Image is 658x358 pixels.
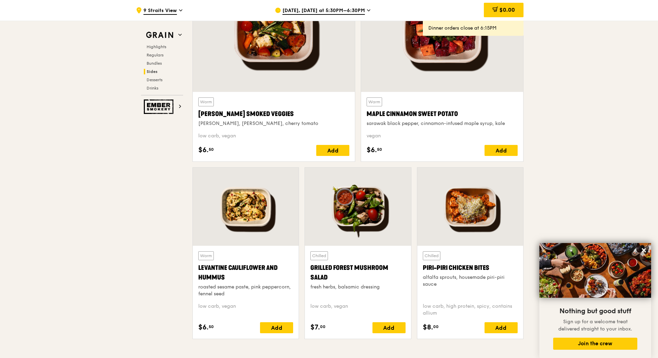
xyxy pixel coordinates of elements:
[260,322,293,333] div: Add
[367,145,377,155] span: $6.
[367,109,518,119] div: Maple Cinnamon Sweet Potato
[310,263,405,282] div: Grilled Forest Mushroom Salad
[209,324,214,329] span: 50
[423,251,440,260] div: Chilled
[143,7,177,15] span: 9 Straits View
[558,319,632,332] span: Sign up for a welcome treat delivered straight to your inbox.
[372,322,406,333] div: Add
[367,120,518,127] div: sarawak black pepper, cinnamon-infused maple syrup, kale
[198,322,209,333] span: $6.
[638,245,649,256] button: Close
[198,97,214,106] div: Warm
[367,133,518,139] div: vegan
[559,307,631,315] span: Nothing but good stuff
[499,7,515,13] span: $0.00
[147,69,158,74] span: Sides
[147,44,166,49] span: Highlights
[198,109,349,119] div: [PERSON_NAME] Smoked Veggies
[198,145,209,155] span: $6.
[539,243,651,298] img: DSC07876-Edit02-Large.jpeg
[198,120,349,127] div: [PERSON_NAME], [PERSON_NAME], cherry tomato
[144,99,176,114] img: Ember Smokery web logo
[282,7,365,15] span: [DATE], [DATE] at 5:30PM–6:30PM
[423,303,518,317] div: low carb, high protein, spicy, contains allium
[310,251,328,260] div: Chilled
[485,322,518,333] div: Add
[377,147,382,152] span: 50
[316,145,349,156] div: Add
[198,303,293,317] div: low carb, vegan
[423,274,518,288] div: alfalfa sprouts, housemade piri-piri sauce
[147,53,163,57] span: Regulars
[198,284,293,297] div: roasted sesame paste, pink peppercorn, fennel seed
[423,263,518,273] div: Piri-piri Chicken Bites
[310,303,405,317] div: low carb, vegan
[144,29,176,41] img: Grain web logo
[147,61,162,66] span: Bundles
[310,322,320,333] span: $7.
[423,322,433,333] span: $8.
[433,324,439,329] span: 00
[367,97,382,106] div: Warm
[209,147,214,152] span: 50
[198,263,293,282] div: Levantine Cauliflower and Hummus
[198,133,349,139] div: low carb, vegan
[428,25,518,32] div: Dinner orders close at 6:15PM
[310,284,405,291] div: fresh herbs, balsamic dressing
[198,251,214,260] div: Warm
[320,324,326,329] span: 00
[147,77,162,82] span: Desserts
[147,86,158,91] span: Drinks
[553,338,637,350] button: Join the crew
[485,145,518,156] div: Add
